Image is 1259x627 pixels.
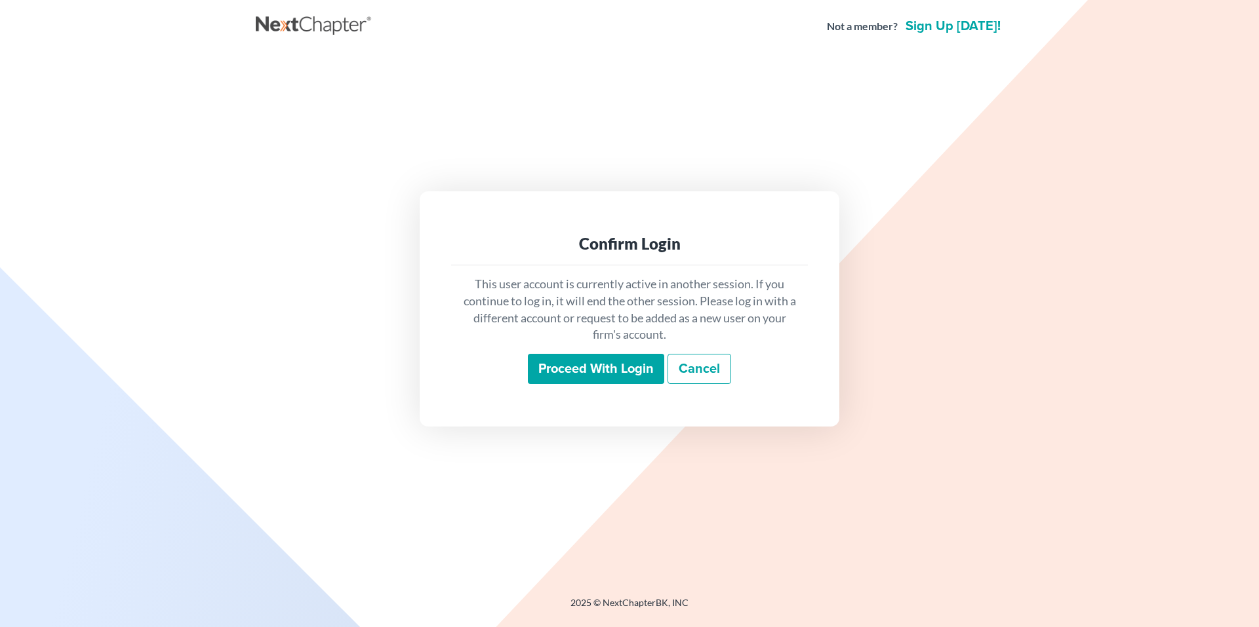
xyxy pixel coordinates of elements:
p: This user account is currently active in another session. If you continue to log in, it will end ... [462,276,797,343]
input: Proceed with login [528,354,664,384]
a: Sign up [DATE]! [903,20,1003,33]
div: Confirm Login [462,233,797,254]
a: Cancel [668,354,731,384]
strong: Not a member? [827,19,898,34]
div: 2025 © NextChapterBK, INC [256,596,1003,620]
